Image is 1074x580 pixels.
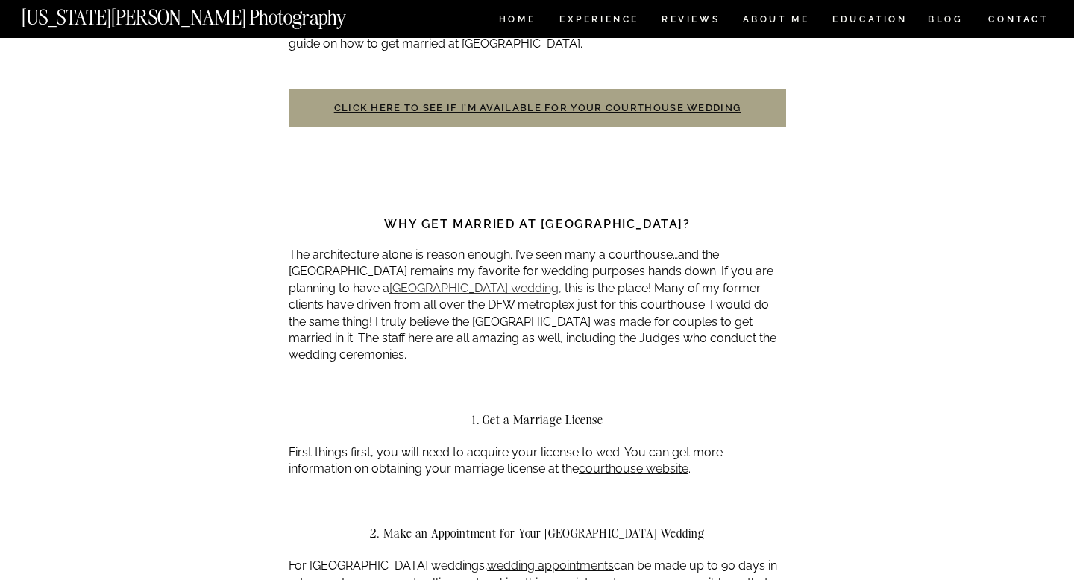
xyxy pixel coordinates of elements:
a: BLOG [928,15,964,28]
a: [GEOGRAPHIC_DATA] wedding [389,281,559,295]
h2: 1. Get a Marriage License [289,413,786,426]
p: First things first, you will need to acquire your license to wed. You can get more information on... [289,444,786,478]
a: Click here to see if I’m available for your courthouse wedding [334,102,741,113]
a: [US_STATE][PERSON_NAME] Photography [22,7,396,20]
a: ABOUT ME [742,15,810,28]
p: I want you to maximize your time with me during your wedding, so I’ve compiled this guide on how ... [289,19,786,52]
a: CONTACT [987,11,1049,28]
h2: 2. Make an Appointment for Your [GEOGRAPHIC_DATA] Wedding [289,526,786,540]
a: courthouse website [579,461,688,476]
strong: Why get married at [GEOGRAPHIC_DATA]? [384,217,690,231]
a: HOME [496,15,538,28]
a: REVIEWS [662,15,717,28]
p: The architecture alone is reason enough. I’ve seen many a courthouse…and the [GEOGRAPHIC_DATA] re... [289,247,786,364]
a: wedding appointments [487,558,614,573]
a: EDUCATION [831,15,909,28]
a: Experience [559,15,638,28]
